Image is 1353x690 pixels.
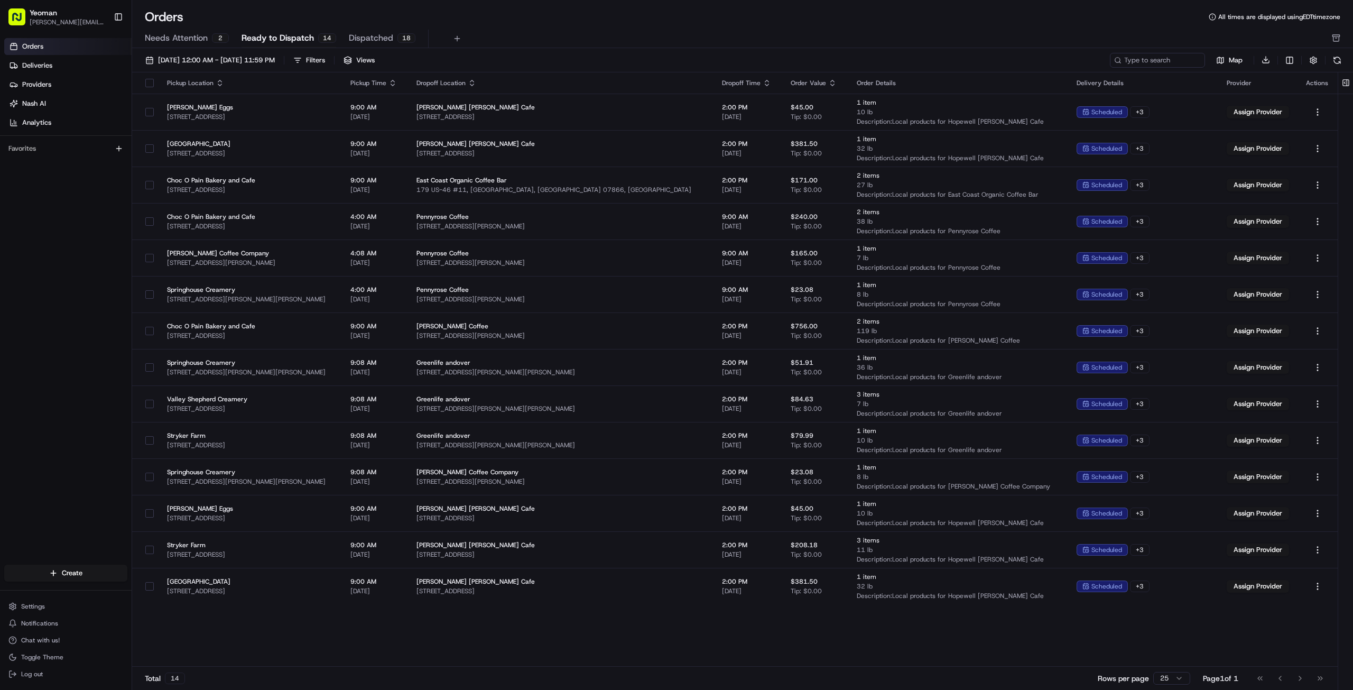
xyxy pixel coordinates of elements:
[416,322,705,330] span: [PERSON_NAME] Coffee
[167,404,333,413] span: [STREET_ADDRESS]
[416,149,705,158] span: [STREET_ADDRESS]
[356,56,375,65] span: Views
[350,113,400,121] span: [DATE]
[416,249,705,257] span: Pennyrose Coffee
[167,79,333,87] div: Pickup Location
[4,38,132,55] a: Orders
[1227,580,1289,593] button: Assign Provider
[167,149,333,158] span: [STREET_ADDRESS]
[350,587,400,595] span: [DATE]
[21,602,45,611] span: Settings
[167,577,333,586] span: [GEOGRAPHIC_DATA]
[30,7,57,18] span: Yeoman
[857,482,1060,491] span: Description: Local products for [PERSON_NAME] Coffee Company
[1227,507,1289,520] button: Assign Provider
[141,53,280,68] button: [DATE] 12:00 AM - [DATE] 11:59 PM
[350,577,400,586] span: 9:00 AM
[857,254,1060,262] span: 7 lb
[416,577,705,586] span: [PERSON_NAME] [PERSON_NAME] Cafe
[350,259,400,267] span: [DATE]
[857,446,1060,454] span: Description: Local products for Greenlife andover
[145,673,185,684] div: Total
[62,568,82,578] span: Create
[350,514,400,522] span: [DATE]
[722,577,774,586] span: 2:00 PM
[791,222,822,231] span: Tip: $0.00
[167,186,333,194] span: [STREET_ADDRESS]
[167,222,333,231] span: [STREET_ADDRESS]
[1227,179,1289,191] button: Assign Provider
[857,281,1060,289] span: 1 item
[857,546,1060,554] span: 11 lb
[857,244,1060,253] span: 1 item
[350,395,400,403] span: 9:08 AM
[857,519,1060,527] span: Description: Local products for Hopewell [PERSON_NAME] Cafe
[791,322,818,330] span: $756.00
[350,468,400,476] span: 9:08 AM
[1091,363,1122,372] span: scheduled
[857,354,1060,362] span: 1 item
[416,79,705,87] div: Dropoff Location
[416,431,705,440] span: Greenlife andover
[857,409,1060,418] span: Description: Local products for Greenlife andover
[722,149,774,158] span: [DATE]
[22,42,43,51] span: Orders
[791,477,822,486] span: Tip: $0.00
[167,395,333,403] span: Valley Shepherd Creamery
[416,541,705,549] span: [PERSON_NAME] [PERSON_NAME] Cafe
[167,176,333,185] span: Choc O Pain Bakery and Cafe
[416,176,705,185] span: East Coast Organic Coffee Bar
[416,213,705,221] span: Pennyrose Coffee
[350,222,400,231] span: [DATE]
[350,295,400,303] span: [DATE]
[857,500,1060,508] span: 1 item
[318,33,336,43] div: 14
[722,431,774,440] span: 2:00 PM
[4,4,109,30] button: Yeoman[PERSON_NAME][EMAIL_ADDRESS][DOMAIN_NAME]
[1130,216,1150,227] div: + 3
[722,213,774,221] span: 9:00 AM
[4,76,132,93] a: Providers
[21,619,58,628] span: Notifications
[167,332,333,340] span: [STREET_ADDRESS]
[167,113,333,121] span: [STREET_ADDRESS]
[350,213,400,221] span: 4:00 AM
[1227,471,1289,483] button: Assign Provider
[416,103,705,112] span: [PERSON_NAME] [PERSON_NAME] Cafe
[167,295,333,303] span: [STREET_ADDRESS][PERSON_NAME][PERSON_NAME]
[21,636,60,645] span: Chat with us!
[857,373,1060,381] span: Description: Local products for Greenlife andover
[1330,53,1345,68] button: Refresh
[1227,215,1289,228] button: Assign Provider
[1091,290,1122,299] span: scheduled
[22,80,51,89] span: Providers
[791,103,813,112] span: $45.00
[4,616,127,631] button: Notifications
[416,477,705,486] span: [STREET_ADDRESS][PERSON_NAME]
[22,118,51,127] span: Analytics
[416,286,705,294] span: Pennyrose Coffee
[167,541,333,549] span: Stryker Farm
[1091,144,1122,153] span: scheduled
[416,222,705,231] span: [STREET_ADDRESS][PERSON_NAME]
[167,550,333,559] span: [STREET_ADDRESS]
[722,441,774,449] span: [DATE]
[1091,327,1122,335] span: scheduled
[416,587,705,595] span: [STREET_ADDRESS]
[350,332,400,340] span: [DATE]
[1130,581,1150,592] div: + 3
[722,186,774,194] span: [DATE]
[722,322,774,330] span: 2:00 PM
[350,431,400,440] span: 9:08 AM
[167,504,333,513] span: [PERSON_NAME] Eggs
[1091,400,1122,408] span: scheduled
[1306,79,1329,87] div: Actions
[857,154,1060,162] span: Description: Local products for Hopewell [PERSON_NAME] Cafe
[167,477,333,486] span: [STREET_ADDRESS][PERSON_NAME][PERSON_NAME]
[791,577,818,586] span: $381.50
[1227,79,1289,87] div: Provider
[791,587,822,595] span: Tip: $0.00
[791,186,822,194] span: Tip: $0.00
[857,135,1060,143] span: 1 item
[158,56,275,65] span: [DATE] 12:00 AM - [DATE] 11:59 PM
